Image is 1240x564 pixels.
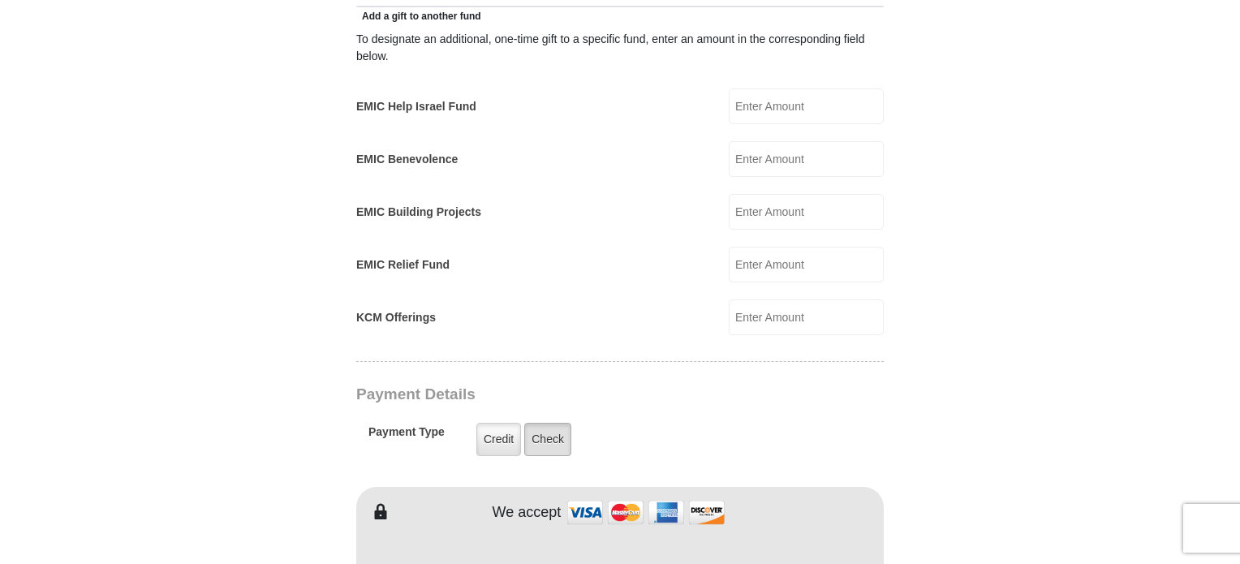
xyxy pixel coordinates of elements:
[729,141,884,177] input: Enter Amount
[565,495,727,530] img: credit cards accepted
[356,11,481,22] span: Add a gift to another fund
[368,425,445,447] h5: Payment Type
[356,385,770,404] h3: Payment Details
[729,247,884,282] input: Enter Amount
[356,31,884,65] div: To designate an additional, one-time gift to a specific fund, enter an amount in the correspondin...
[356,309,436,326] label: KCM Offerings
[524,423,571,456] label: Check
[729,88,884,124] input: Enter Amount
[356,98,476,115] label: EMIC Help Israel Fund
[476,423,521,456] label: Credit
[729,194,884,230] input: Enter Amount
[356,256,450,273] label: EMIC Relief Fund
[729,299,884,335] input: Enter Amount
[493,504,562,522] h4: We accept
[356,151,458,168] label: EMIC Benevolence
[356,204,481,221] label: EMIC Building Projects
